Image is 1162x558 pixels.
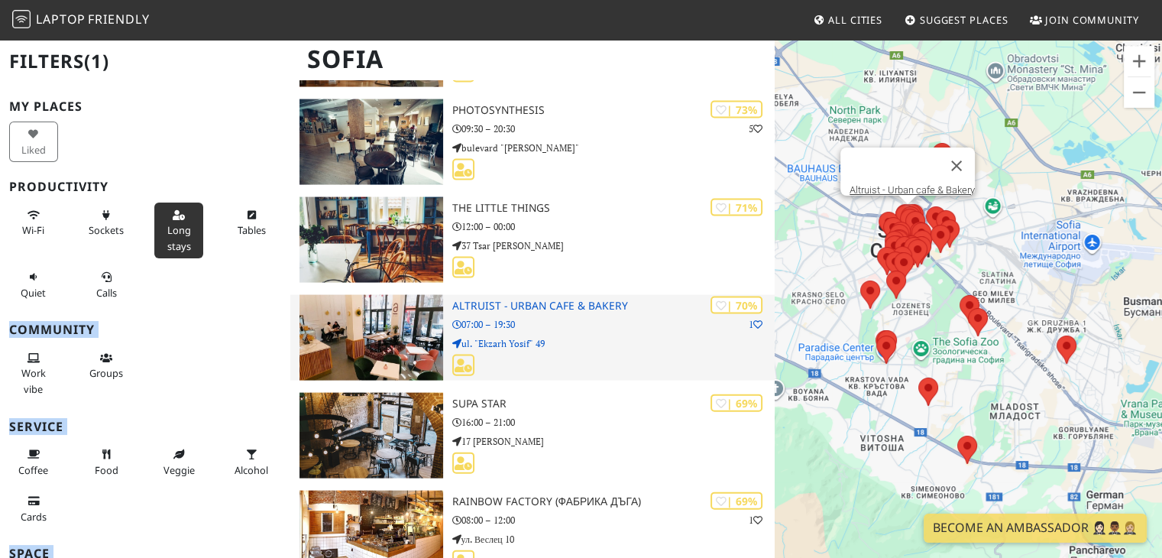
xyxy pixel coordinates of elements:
[9,323,281,337] h3: Community
[807,6,888,34] a: All Cities
[1024,6,1145,34] a: Join Community
[850,184,975,196] a: Altruist - Urban cafe & Bakery
[95,463,118,477] span: Food
[299,295,442,381] img: Altruist - Urban cafe & Bakery
[9,442,58,482] button: Coffee
[1124,46,1154,76] button: Zoom in
[154,203,203,258] button: Long stays
[88,11,149,28] span: Friendly
[452,317,775,332] p: 07:00 – 19:30
[12,10,31,28] img: LaptopFriendly
[710,394,762,412] div: | 69%
[290,295,775,381] a: Altruist - Urban cafe & Bakery | 70% 1 Altruist - Urban cafe & Bakery 07:00 – 19:30 ul. "Ekzarh Y...
[9,38,281,85] h2: Filters
[96,286,117,300] span: Video/audio calls
[227,442,276,482] button: Alcohol
[235,463,268,477] span: Alcohol
[154,442,203,482] button: Veggie
[82,346,131,386] button: Groups
[452,141,775,155] p: bulevard "[PERSON_NAME]"
[452,415,775,430] p: 16:00 – 21:00
[828,13,882,27] span: All Cities
[452,434,775,449] p: 17 [PERSON_NAME]
[938,148,975,184] button: Close
[36,11,86,28] span: Laptop
[9,180,281,194] h3: Productivity
[452,202,775,215] h3: The Little Things
[84,48,109,73] span: (1)
[710,199,762,216] div: | 71%
[452,336,775,351] p: ul. "Ekzarh Yosif" 49
[167,223,191,252] span: Long stays
[9,420,281,434] h3: Service
[12,7,150,34] a: LaptopFriendly LaptopFriendly
[1045,13,1139,27] span: Join Community
[710,297,762,314] div: | 70%
[710,101,762,118] div: | 73%
[18,463,48,477] span: Coffee
[452,238,775,253] p: 37 Tsar [PERSON_NAME]
[290,393,775,479] a: Supa Star | 69% Supa Star 16:00 – 21:00 17 [PERSON_NAME]
[82,203,131,243] button: Sockets
[920,13,1008,27] span: Suggest Places
[299,99,442,185] img: Photosynthesis
[452,104,775,117] h3: Photosynthesis
[89,223,124,237] span: Power sockets
[898,6,1015,34] a: Suggest Places
[452,513,775,527] p: 08:00 – 12:00
[9,488,58,529] button: Cards
[749,513,762,527] p: 1
[452,532,775,547] p: ул. Веслец 10
[924,514,1147,543] a: Become an Ambassador 🤵🏻‍♀️🤵🏾‍♂️🤵🏼‍♀️
[452,122,775,136] p: 09:30 – 20:30
[89,366,123,380] span: Group tables
[290,99,775,185] a: Photosynthesis | 73% 5 Photosynthesis 09:30 – 20:30 bulevard "[PERSON_NAME]"
[9,99,281,114] h3: My Places
[290,197,775,283] a: The Little Things | 71% The Little Things 12:00 – 00:00 37 Tsar [PERSON_NAME]
[22,223,44,237] span: Stable Wi-Fi
[749,317,762,332] p: 1
[299,197,442,283] img: The Little Things
[82,442,131,482] button: Food
[21,286,46,300] span: Quiet
[21,510,47,524] span: Credit cards
[452,219,775,234] p: 12:00 – 00:00
[452,495,775,508] h3: Rainbow factory (Фабрика ДЪГА)
[9,203,58,243] button: Wi-Fi
[710,492,762,510] div: | 69%
[238,223,266,237] span: Work-friendly tables
[227,203,276,243] button: Tables
[295,38,772,80] h1: Sofia
[9,346,58,401] button: Work vibe
[82,264,131,305] button: Calls
[163,463,195,477] span: Veggie
[299,393,442,479] img: Supa Star
[1124,77,1154,108] button: Zoom out
[749,122,762,136] p: 5
[452,397,775,410] h3: Supa Star
[21,366,46,395] span: People working
[452,300,775,313] h3: Altruist - Urban cafe & Bakery
[9,264,58,305] button: Quiet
